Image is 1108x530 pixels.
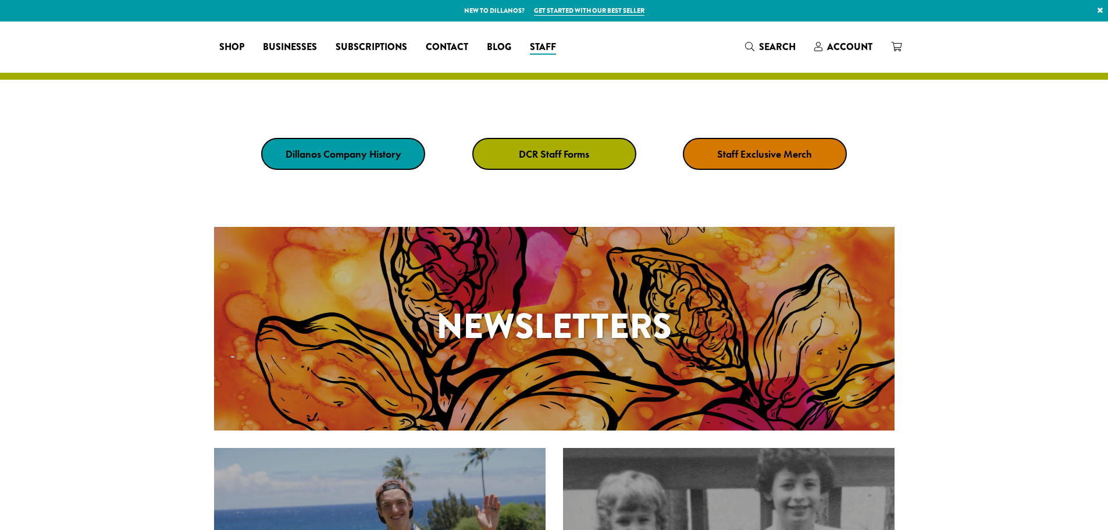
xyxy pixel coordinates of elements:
[336,40,407,55] span: Subscriptions
[827,40,872,54] span: Account
[426,40,468,55] span: Contact
[521,38,565,56] a: Staff
[736,37,805,56] a: Search
[219,40,244,55] span: Shop
[487,40,511,55] span: Blog
[534,6,644,16] a: Get started with our best seller
[286,147,401,161] strong: Dillanos Company History
[263,40,317,55] span: Businesses
[210,38,254,56] a: Shop
[519,147,589,161] strong: DCR Staff Forms
[261,138,425,170] a: Dillanos Company History
[759,40,796,54] span: Search
[214,300,895,353] h1: Newsletters
[214,227,895,431] a: Newsletters
[683,138,847,170] a: Staff Exclusive Merch
[472,138,636,170] a: DCR Staff Forms
[530,40,556,55] span: Staff
[717,147,812,161] strong: Staff Exclusive Merch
